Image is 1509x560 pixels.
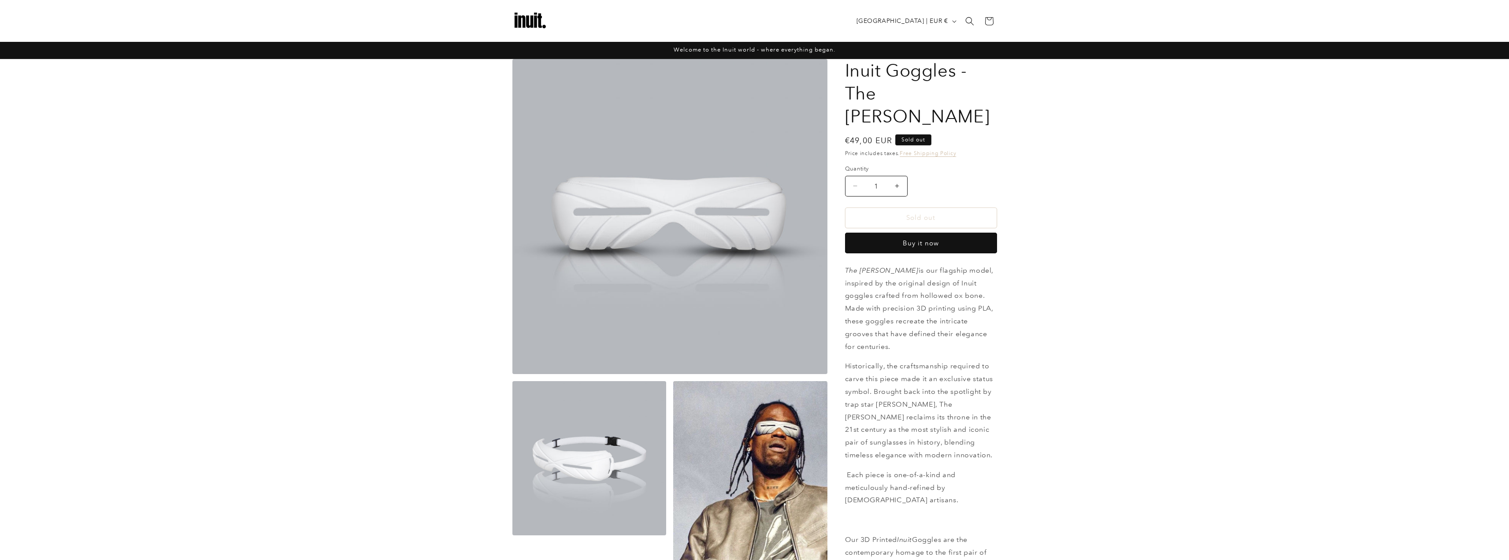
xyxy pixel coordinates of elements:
span: Welcome to the Inuit world - where everything began. [674,46,835,53]
em: The [PERSON_NAME] [845,266,919,274]
img: Inuit Logo [512,4,548,39]
span: Sold out [895,134,931,145]
button: [GEOGRAPHIC_DATA] | EUR € [851,13,960,30]
span: [GEOGRAPHIC_DATA] | EUR € [856,16,948,26]
span: Each piece is one-of-a-kind and meticulously hand-refined by [DEMOGRAPHIC_DATA] artisans. [845,471,959,504]
span: €49,00 EUR [845,134,893,146]
summary: Search [960,11,979,31]
p: is our flagship model, inspired by the original design of Inuit goggles crafted from hollowed ox ... [845,264,997,353]
a: Free Shipping Policy [900,150,956,156]
p: Historically, the craftsmanship required to carve this piece made it an exclusive status symbol. ... [845,360,997,461]
em: Inuit [897,535,912,544]
label: Quantity [845,164,997,173]
div: Announcement [512,42,997,59]
div: Price includes taxes. [845,149,997,158]
button: Sold out [845,208,997,228]
button: Buy it now [845,233,997,253]
h1: Inuit Goggles - The [PERSON_NAME] [845,59,997,128]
